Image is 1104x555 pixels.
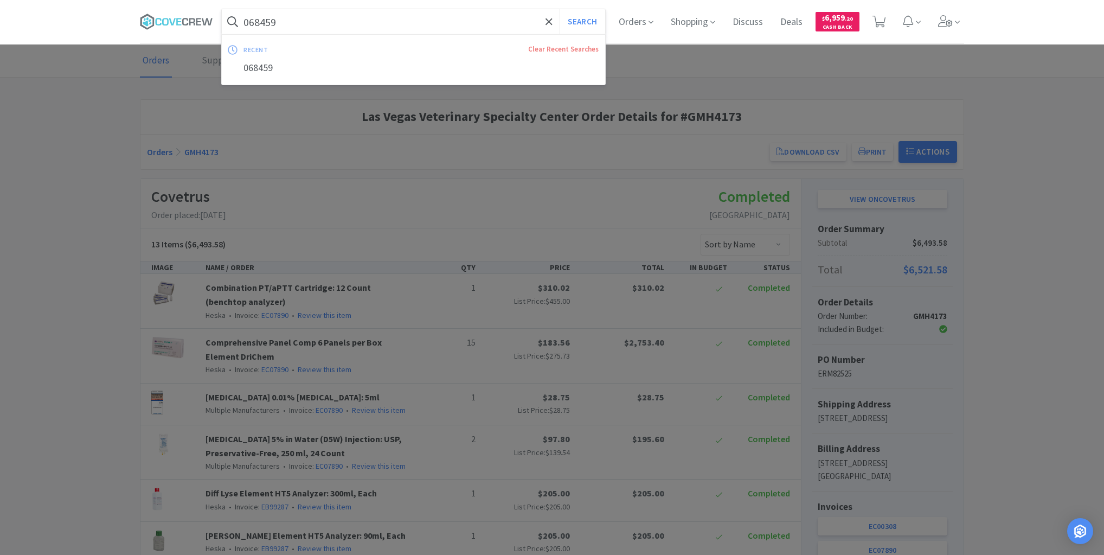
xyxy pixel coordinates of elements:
[222,58,605,78] div: 068459
[845,15,853,22] span: . 20
[728,17,767,27] a: Discuss
[776,17,807,27] a: Deals
[243,41,398,58] div: recent
[1067,518,1093,544] div: Open Intercom Messenger
[816,7,859,36] a: $6,959.20Cash Back
[560,9,605,34] button: Search
[822,24,853,31] span: Cash Back
[528,44,599,54] a: Clear Recent Searches
[822,12,853,23] span: 6,959
[822,15,825,22] span: $
[222,9,605,34] input: Search by item, sku, manufacturer, ingredient, size...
